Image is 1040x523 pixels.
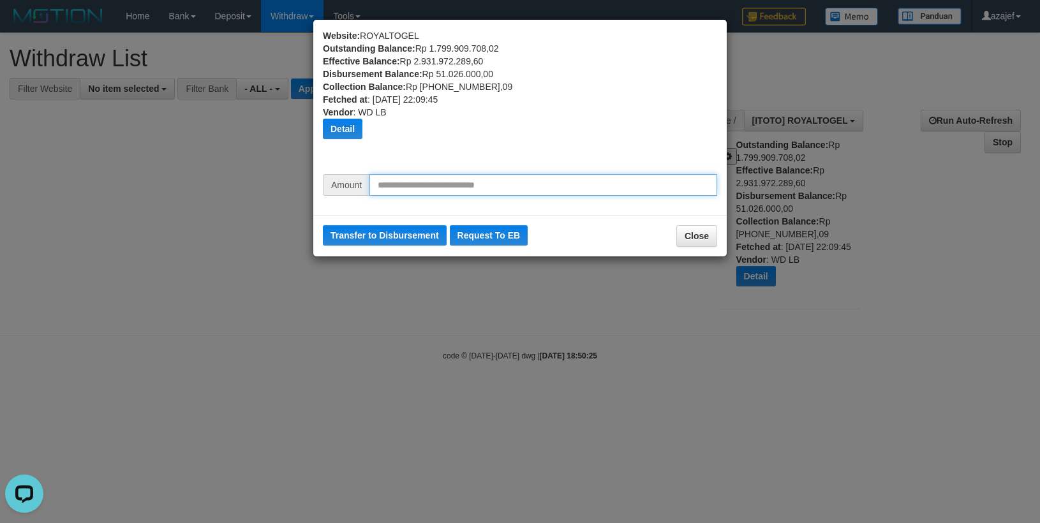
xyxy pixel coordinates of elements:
[323,174,369,196] span: Amount
[323,225,447,246] button: Transfer to Disbursement
[323,119,362,139] button: Detail
[323,94,368,105] b: Fetched at
[323,107,353,117] b: Vendor
[323,82,406,92] b: Collection Balance:
[323,56,400,66] b: Effective Balance:
[676,225,717,247] button: Close
[323,69,422,79] b: Disbursement Balance:
[5,5,43,43] button: Open LiveChat chat widget
[323,43,415,54] b: Outstanding Balance:
[450,225,528,246] button: Request To EB
[323,31,360,41] b: Website:
[323,29,717,174] div: ROYALTOGEL Rp 1.799.909.708,02 Rp 2.931.972.289,60 Rp 51.026.000,00 Rp [PHONE_NUMBER],09 : [DATE]...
